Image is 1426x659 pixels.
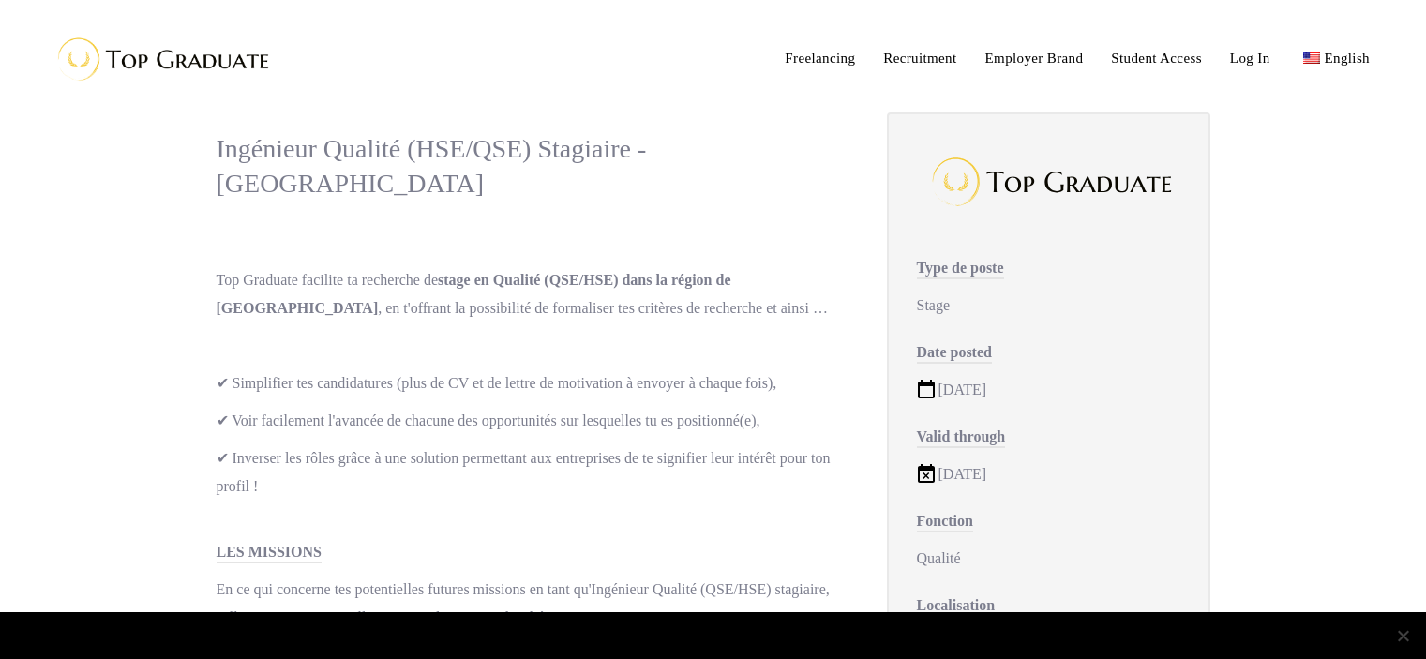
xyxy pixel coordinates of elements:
strong: stage en Qualité (QSE/HSE) dans la région de [GEOGRAPHIC_DATA] [217,272,731,316]
div: Qualité [917,545,1180,573]
span: Localisation [917,597,996,617]
div: [DATE] [917,460,1180,488]
div: [DATE] [917,376,1180,404]
span: Log In [1230,51,1270,66]
div: Ingénieur Qualité (HSE/QSE) Stagiaire - [GEOGRAPHIC_DATA] [217,131,849,201]
span: Employer Brand [985,51,1084,66]
span: Student Access [1111,51,1202,66]
img: Top Graduate [922,147,1175,217]
p: En ce qui concerne tes potentielles futures missions en tant qu'Ingénieur Qualité (QSE/HSE) stagi... [217,576,849,632]
span: Recruitment [883,51,956,66]
span: Date posted [917,344,992,364]
div: Stage [917,292,1180,320]
p: ✔ Voir facilement l'avancée de chacune des opportunités sur lesquelles tu es positionné(e), [217,407,849,435]
span: Fonction [917,513,973,532]
span: Type de poste [917,260,1004,279]
span: English [1325,51,1370,66]
p: Top Graduate facilite ta recherche de , en t'offrant la possibilité de formaliser tes critères de... [217,266,849,322]
p: ✔ Inverser les rôles grâce à une solution permettant aux entreprises de te signifier leur intérêt... [217,444,849,501]
span: Valid through [917,428,1006,448]
span: Freelancing [785,51,855,66]
span: LES MISSIONS [217,544,323,563]
img: English [1303,52,1320,64]
p: ✔ Simplifier tes candidatures (plus de CV et de lettre de motivation à envoyer à chaque fois), [217,369,849,397]
img: Top Graduate [42,28,277,89]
